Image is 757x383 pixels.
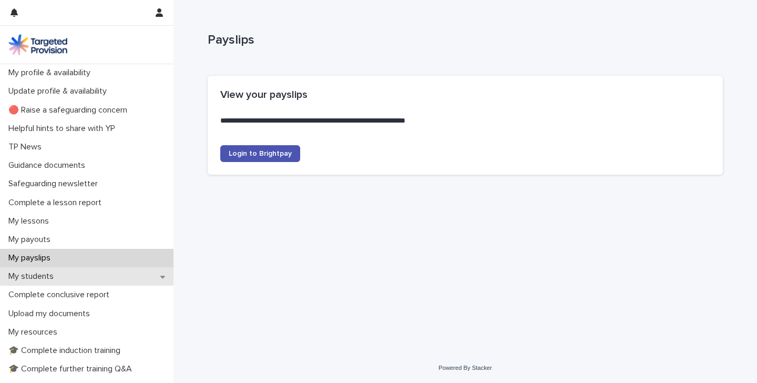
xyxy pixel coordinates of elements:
p: Helpful hints to share with YP [4,124,124,134]
h2: View your payslips [220,88,710,101]
p: Update profile & availability [4,86,115,96]
p: Upload my documents [4,309,98,319]
p: 🎓 Complete induction training [4,346,129,356]
p: Complete a lesson report [4,198,110,208]
p: Complete conclusive report [4,290,118,300]
p: 🔴 Raise a safeguarding concern [4,105,136,115]
p: 🎓 Complete further training Q&A [4,364,140,374]
p: My lessons [4,216,57,226]
p: Payslips [208,33,719,48]
a: Login to Brightpay [220,145,300,162]
p: My payslips [4,253,59,263]
p: My students [4,271,62,281]
p: My payouts [4,235,59,245]
p: TP News [4,142,50,152]
a: Powered By Stacker [438,365,492,371]
img: M5nRWzHhSzIhMunXDL62 [8,34,67,55]
p: My profile & availability [4,68,99,78]
p: Guidance documents [4,160,94,170]
p: My resources [4,327,66,337]
p: Safeguarding newsletter [4,179,106,189]
span: Login to Brightpay [229,150,292,157]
